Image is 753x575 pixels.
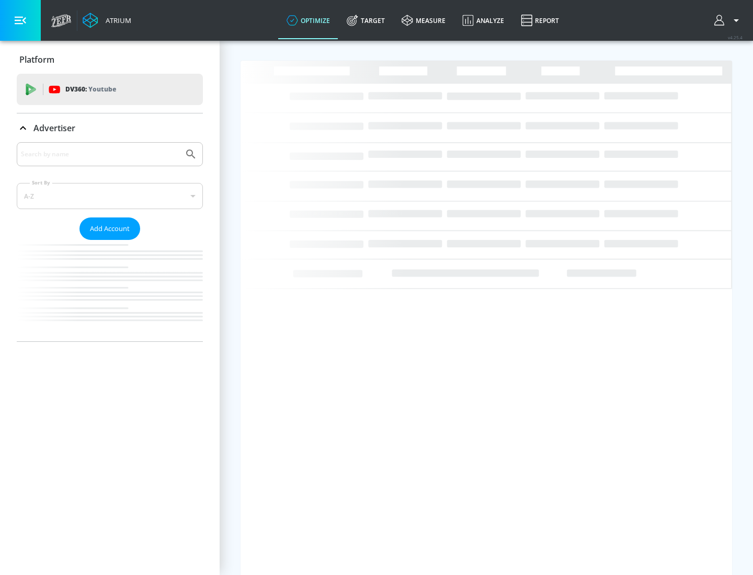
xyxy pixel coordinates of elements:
[728,34,743,40] span: v 4.25.4
[33,122,75,134] p: Advertiser
[512,2,567,39] a: Report
[21,147,179,161] input: Search by name
[88,84,116,95] p: Youtube
[17,74,203,105] div: DV360: Youtube
[17,240,203,341] nav: list of Advertiser
[19,54,54,65] p: Platform
[393,2,454,39] a: measure
[83,13,131,28] a: Atrium
[65,84,116,95] p: DV360:
[17,183,203,209] div: A-Z
[338,2,393,39] a: Target
[79,217,140,240] button: Add Account
[17,45,203,74] div: Platform
[278,2,338,39] a: optimize
[90,223,130,235] span: Add Account
[17,142,203,341] div: Advertiser
[30,179,52,186] label: Sort By
[454,2,512,39] a: Analyze
[17,113,203,143] div: Advertiser
[101,16,131,25] div: Atrium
